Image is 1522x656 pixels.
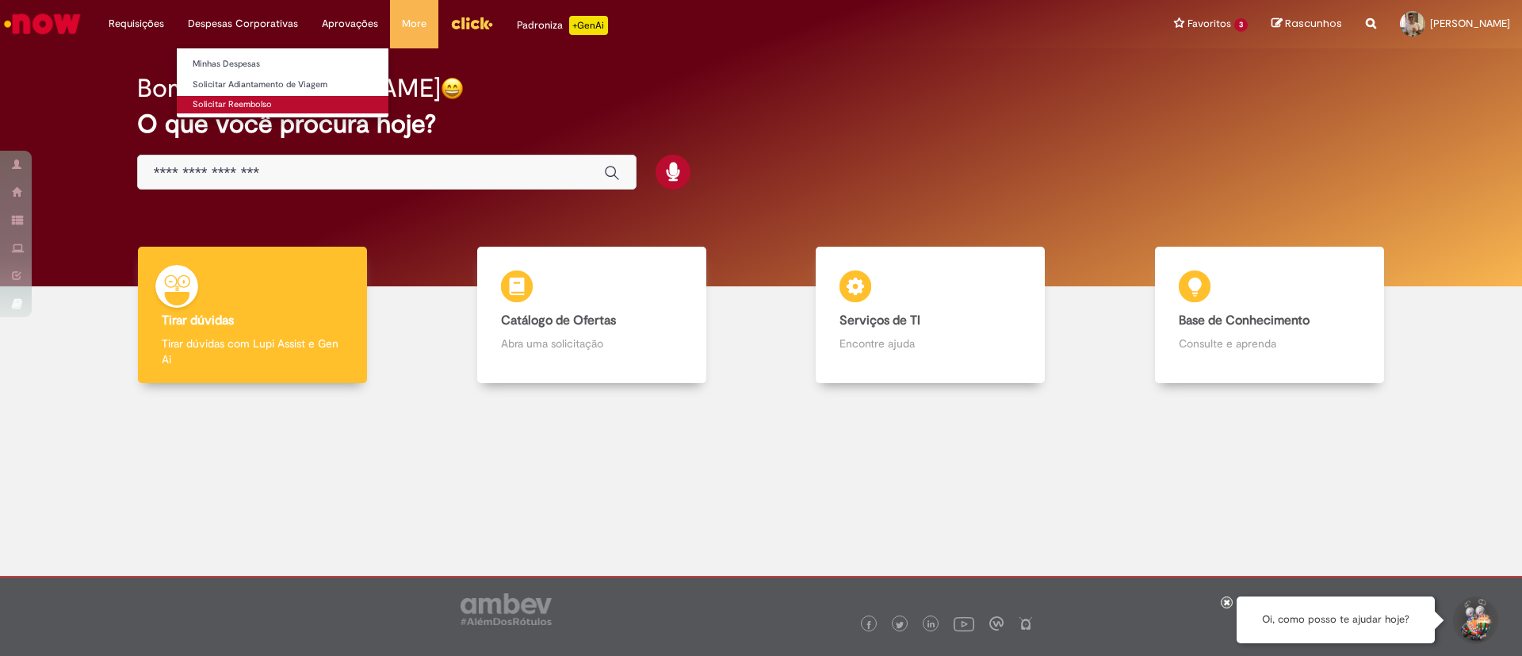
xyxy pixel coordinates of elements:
span: Aprovações [322,16,378,32]
img: logo_footer_facebook.png [865,621,873,629]
b: Serviços de TI [839,313,920,328]
img: logo_footer_linkedin.png [927,620,935,630]
span: More [402,16,426,32]
button: Iniciar Conversa de Suporte [1451,597,1498,644]
a: Rascunhos [1272,17,1342,32]
p: Encontre ajuda [839,336,1021,351]
b: Catálogo de Ofertas [501,313,616,328]
p: Tirar dúvidas com Lupi Assist e Gen Ai [162,336,343,367]
a: Solicitar Adiantamento de Viagem [177,76,388,94]
span: 3 [1234,18,1248,32]
p: Abra uma solicitação [501,336,683,351]
img: logo_footer_twitter.png [896,621,904,629]
p: +GenAi [569,16,608,35]
b: Tirar dúvidas [162,313,234,328]
div: Padroniza [517,16,608,35]
img: logo_footer_ambev_rotulo_gray.png [461,593,552,625]
b: Base de Conhecimento [1179,313,1310,328]
span: Favoritos [1187,16,1231,32]
span: Despesas Corporativas [188,16,298,32]
a: Catálogo de Ofertas Abra uma solicitação [423,247,762,384]
a: Base de Conhecimento Consulte e aprenda [1100,247,1440,384]
img: ServiceNow [2,8,83,40]
img: logo_footer_workplace.png [989,616,1004,631]
a: Minhas Despesas [177,56,388,73]
img: logo_footer_youtube.png [954,613,974,634]
ul: Despesas Corporativas [176,48,389,118]
a: Solicitar Reembolso [177,96,388,113]
p: Consulte e aprenda [1179,336,1360,351]
div: Oi, como posso te ajudar hoje? [1237,597,1435,643]
img: logo_footer_naosei.png [1019,616,1033,631]
img: click_logo_yellow_360x200.png [450,11,493,35]
span: [PERSON_NAME] [1430,17,1510,30]
span: Requisições [109,16,164,32]
h2: O que você procura hoje? [137,110,1386,138]
a: Tirar dúvidas Tirar dúvidas com Lupi Assist e Gen Ai [83,247,423,384]
a: Serviços de TI Encontre ajuda [761,247,1100,384]
img: happy-face.png [441,77,464,100]
h2: Bom dia, [PERSON_NAME] [137,75,441,102]
span: Rascunhos [1285,16,1342,31]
